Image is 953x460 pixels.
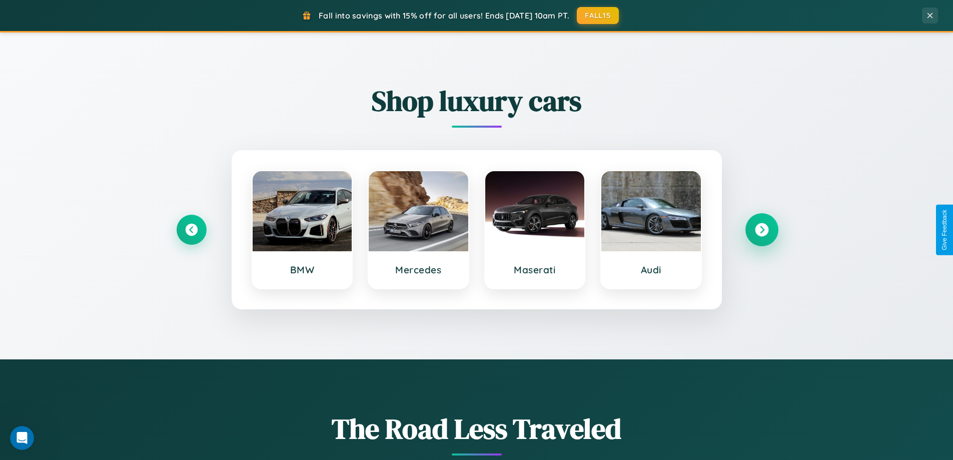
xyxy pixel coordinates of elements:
[941,210,948,250] div: Give Feedback
[10,426,34,450] iframe: Intercom live chat
[611,264,691,276] h3: Audi
[495,264,575,276] h3: Maserati
[319,11,569,21] span: Fall into savings with 15% off for all users! Ends [DATE] 10am PT.
[379,264,458,276] h3: Mercedes
[177,409,777,448] h1: The Road Less Traveled
[577,7,619,24] button: FALL15
[177,82,777,120] h2: Shop luxury cars
[263,264,342,276] h3: BMW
